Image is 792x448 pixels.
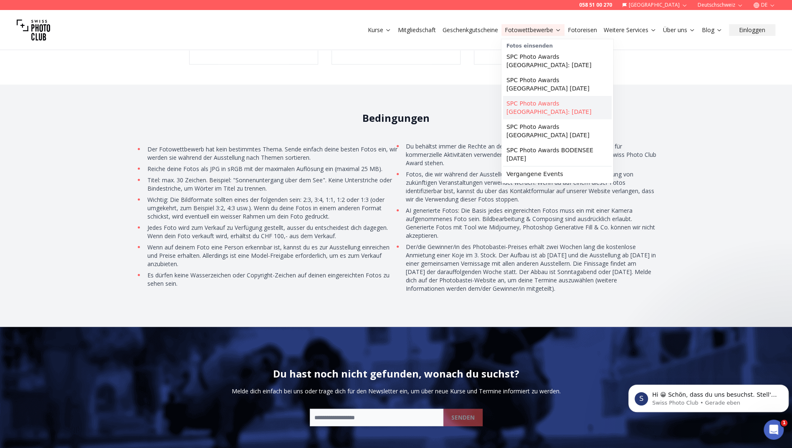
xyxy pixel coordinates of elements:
[232,387,561,395] p: Melde dich einfach bei uns oder trage dich für den Newsletter ein, um über neue Kurse und Termine...
[17,13,50,47] img: Swiss photo club
[764,420,784,440] iframe: Intercom live chat
[145,145,398,162] li: Der Fotowettbewerb hat kein bestimmtes Thema. Sende einfach deine besten Fotos ein, wir werden si...
[145,224,398,240] li: Jedes Foto wird zum Verkauf zu Verfügung gestellt, ausser du entscheidest dich dagegen. Wenn dein...
[145,271,398,288] li: Es dürfen keine Wasserzeichen oder Copyright-Zeichen auf deinen eingereichten Fotos zu sehen sein.
[443,26,498,34] a: Geschenkgutscheine
[145,243,398,268] li: Wenn auf deinem Foto eine Person erkennbar ist, kannst du es zur Ausstellung einreichen und Preis...
[145,165,398,173] li: Reiche deine Fotos als JPG in sRGB mit der maximalen Auflösung ein (maximal 25 MB).
[781,420,787,426] span: 1
[702,26,722,34] a: Blog
[604,26,656,34] a: Weitere Services
[505,26,561,34] a: Fotowettbewerbe
[364,24,395,36] button: Kurse
[503,96,612,119] a: SPC Photo Awards [GEOGRAPHIC_DATA]: [DATE]
[395,24,439,36] button: Mitgliedschaft
[663,26,695,34] a: Über uns
[579,2,612,8] a: 058 51 00 270
[503,73,612,96] a: SPC Photo Awards [GEOGRAPHIC_DATA] [DATE]
[368,26,391,34] a: Kurse
[145,176,398,193] li: Titel: max. 30 Zeichen. Beispiel: "Sonnenuntergang über dem See". Keine Unterstriche oder Bindest...
[698,24,726,36] button: Blog
[625,367,792,425] iframe: Intercom notifications Nachricht
[660,24,698,36] button: Über uns
[729,24,775,36] button: Einloggen
[503,41,612,49] div: Fotos einsenden
[404,170,657,204] li: Fotos, die wir während der Ausstellung aufnehmen, können für die Vermarktung von zukünftigen Vera...
[443,409,483,426] button: SENDEN
[503,119,612,143] a: SPC Photo Awards [GEOGRAPHIC_DATA] [DATE]
[503,143,612,166] a: SPC Photo Awards BODENSEE [DATE]
[564,24,600,36] button: Fotoreisen
[136,111,657,125] h2: Bedingungen
[404,243,657,293] li: Der/die Gewinner/in des Photobastei-Preises erhält zwei Wochen lang die kostenlose Anmietung eine...
[600,24,660,36] button: Weitere Services
[439,24,501,36] button: Geschenkgutscheine
[503,49,612,73] a: SPC Photo Awards [GEOGRAPHIC_DATA]: [DATE]
[273,367,519,380] h2: Du hast noch nicht gefunden, wonach du suchst?
[568,26,597,34] a: Fotoreisen
[404,206,657,240] li: AI generierte Fotos: Die Basis jedes eingereichten Fotos muss ein mit einer Kamera aufgenommenes ...
[503,166,612,181] a: Vergangene Events
[145,196,398,221] li: Wichtig: Die Bildformate sollten eines der folgenden sein: 2:3, 3:4, 1:1, 1:2 oder 1:3 (oder umge...
[501,24,564,36] button: Fotowettbewerbe
[451,413,475,422] b: SENDEN
[404,142,657,167] li: Du behältst immer die Rechte an deinem Foto. Wir werden deine Arbeit nicht für kommerzielle Aktiv...
[398,26,436,34] a: Mitgliedschaft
